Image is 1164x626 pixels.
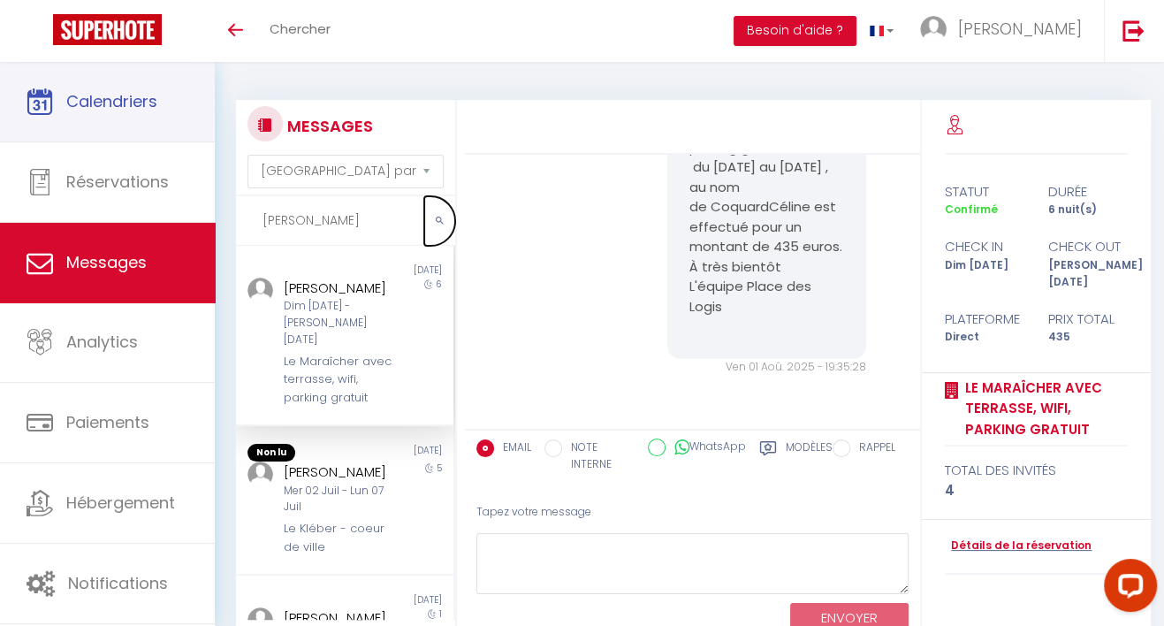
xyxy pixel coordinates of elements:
div: check out [1037,236,1140,257]
img: ... [247,462,273,487]
iframe: LiveChat chat widget [1090,552,1164,626]
span: Confirmé [945,202,998,217]
label: Modèles [786,439,833,476]
div: check in [933,236,1037,257]
div: [DATE] [345,263,453,278]
span: Messages [66,251,147,273]
span: Réservations [66,171,169,193]
div: 4 [945,480,1128,501]
div: Dim [DATE] [933,257,1037,291]
div: Plateforme [933,309,1037,330]
span: 6 [436,278,442,291]
span: Notifications [68,572,168,594]
div: Le Maraîcher avec terrasse, wifi, parking gratuit [284,353,399,407]
a: Le Maraîcher avec terrasse, wifi, parking gratuit [959,378,1128,440]
span: [PERSON_NAME] [958,18,1082,40]
div: total des invités [945,460,1128,481]
div: Direct [933,329,1037,346]
button: Besoin d'aide ? [734,16,856,46]
img: Super Booking [53,14,162,45]
a: Détails de la réservation [945,538,1092,554]
div: 435 [1037,329,1140,346]
label: WhatsApp [666,439,746,458]
span: 5 [437,462,442,475]
div: Prix total [1037,309,1140,330]
label: EMAIL [494,439,531,459]
div: statut [933,181,1037,202]
div: durée [1037,181,1140,202]
div: Mer 02 Juil - Lun 07 Juil [284,483,399,516]
div: [PERSON_NAME] [284,462,399,483]
h3: MESSAGES [283,106,373,146]
label: NOTE INTERNE [562,439,635,473]
div: Dim [DATE] - [PERSON_NAME] [DATE] [284,298,399,348]
img: ... [920,16,947,42]
span: Hébergement [66,492,175,514]
img: logout [1122,19,1145,42]
div: [DATE] [345,444,453,462]
img: ... [247,278,273,303]
div: [DATE] [345,593,453,607]
div: 6 nuit(s) [1037,202,1140,218]
span: Calendriers [66,90,157,112]
span: Non lu [247,444,295,462]
div: Tapez votre message [476,491,909,534]
div: Le Kléber - coeur de ville [284,520,399,556]
input: Rechercher un mot clé [236,196,455,246]
div: [PERSON_NAME] [DATE] [1037,257,1140,291]
span: Analytics [66,331,138,353]
div: Ven 01 Aoû. 2025 - 19:35:28 [667,359,866,376]
span: Chercher [270,19,331,38]
p: À très bientôt L'équipe Place des Logis [689,257,844,317]
div: [PERSON_NAME] [284,278,399,299]
span: Paiements [66,411,149,433]
label: RAPPEL [850,439,895,459]
span: 1 [439,607,442,621]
